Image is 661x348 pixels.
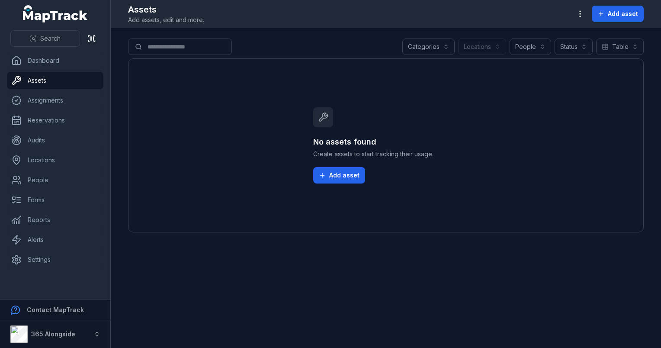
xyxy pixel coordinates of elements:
[7,151,103,169] a: Locations
[128,16,204,24] span: Add assets, edit and more.
[23,5,88,23] a: MapTrack
[7,112,103,129] a: Reservations
[7,52,103,69] a: Dashboard
[510,39,551,55] button: People
[7,231,103,248] a: Alerts
[555,39,593,55] button: Status
[7,92,103,109] a: Assignments
[592,6,644,22] button: Add asset
[7,251,103,268] a: Settings
[7,171,103,189] a: People
[608,10,638,18] span: Add asset
[27,306,84,313] strong: Contact MapTrack
[31,330,75,338] strong: 365 Alongside
[313,167,365,184] button: Add asset
[7,211,103,229] a: Reports
[40,34,61,43] span: Search
[10,30,80,47] button: Search
[7,132,103,149] a: Audits
[329,171,359,180] span: Add asset
[313,150,459,158] span: Create assets to start tracking their usage.
[7,191,103,209] a: Forms
[128,3,204,16] h2: Assets
[7,72,103,89] a: Assets
[402,39,455,55] button: Categories
[313,136,459,148] h3: No assets found
[596,39,644,55] button: Table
